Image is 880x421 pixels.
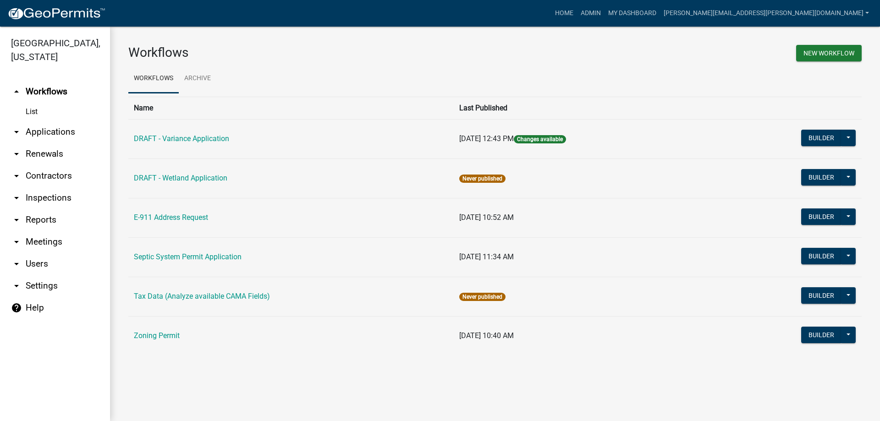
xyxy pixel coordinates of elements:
i: arrow_drop_down [11,214,22,225]
th: Last Published [454,97,715,119]
th: Name [128,97,454,119]
a: Admin [577,5,605,22]
span: [DATE] 10:40 AM [459,331,514,340]
button: New Workflow [796,45,862,61]
button: Builder [801,130,841,146]
a: Archive [179,64,216,93]
a: E-911 Address Request [134,213,208,222]
span: Never published [459,293,506,301]
span: [DATE] 12:43 PM [459,134,514,143]
i: arrow_drop_down [11,258,22,269]
button: Builder [801,327,841,343]
span: [DATE] 10:52 AM [459,213,514,222]
button: Builder [801,208,841,225]
span: [DATE] 11:34 AM [459,252,514,261]
button: Builder [801,169,841,186]
i: arrow_drop_down [11,192,22,203]
a: [PERSON_NAME][EMAIL_ADDRESS][PERSON_NAME][DOMAIN_NAME] [660,5,873,22]
a: Septic System Permit Application [134,252,242,261]
span: Changes available [514,135,566,143]
h3: Workflows [128,45,488,60]
i: arrow_drop_down [11,148,22,159]
span: Never published [459,175,506,183]
a: Home [551,5,577,22]
i: help [11,302,22,313]
i: arrow_drop_down [11,126,22,137]
i: arrow_drop_down [11,280,22,291]
i: arrow_drop_up [11,86,22,97]
a: My Dashboard [605,5,660,22]
a: Workflows [128,64,179,93]
button: Builder [801,287,841,304]
i: arrow_drop_down [11,170,22,181]
a: Tax Data (Analyze available CAMA Fields) [134,292,270,301]
a: Zoning Permit [134,331,180,340]
a: DRAFT - Variance Application [134,134,229,143]
button: Builder [801,248,841,264]
a: DRAFT - Wetland Application [134,174,227,182]
i: arrow_drop_down [11,236,22,247]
